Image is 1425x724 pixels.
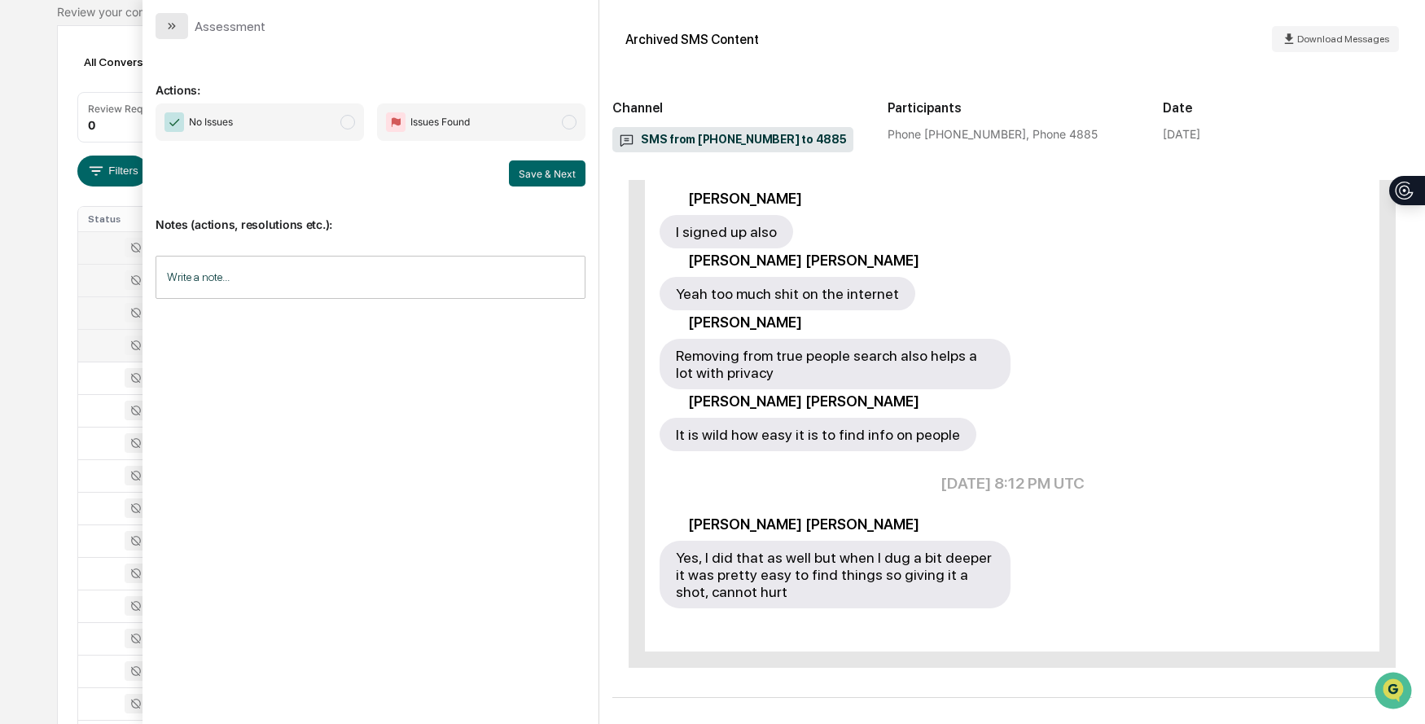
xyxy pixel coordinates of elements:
[660,339,1011,389] div: Removing from true people search also helps a lot with privacy
[112,199,208,228] a: 🗄️Attestations
[1163,127,1200,141] div: [DATE]
[612,100,862,116] h2: Channel
[115,275,197,288] a: Powered byPylon
[189,114,233,130] span: No Issues
[619,132,847,148] span: SMS from [PHONE_NUMBER] to 4885
[10,199,112,228] a: 🖐️Preclearance
[1163,100,1412,116] h2: Date
[277,129,296,149] button: Start new chat
[660,190,1011,215] div: [PERSON_NAME]
[162,276,197,288] span: Pylon
[660,314,1011,339] div: [PERSON_NAME]
[660,541,1011,608] div: Yes, I did that as well but when I dug a bit deeper it was pretty easy to find things so giving i...
[660,277,915,310] div: Yeah too much shit on the internet
[888,100,1137,116] h2: Participants
[156,64,585,97] p: Actions:
[1272,26,1399,52] button: Download Messages
[195,19,265,34] div: Assessment
[660,215,793,248] div: I signed up also
[386,112,406,132] img: Flag
[118,207,131,220] div: 🗄️
[88,103,166,115] div: Review Required
[134,205,202,222] span: Attestations
[164,112,184,132] img: Checkmark
[77,156,148,186] button: Filters
[16,238,29,251] div: 🔎
[888,127,1137,141] div: Phone [PHONE_NUMBER], Phone 4885
[660,393,1011,418] div: [PERSON_NAME] [PERSON_NAME]
[78,207,176,231] th: Status
[16,34,296,60] p: How can we help?
[10,230,109,259] a: 🔎Data Lookup
[88,118,95,132] div: 0
[1297,33,1389,45] span: Download Messages
[410,114,470,130] span: Issues Found
[33,236,103,252] span: Data Lookup
[625,32,759,47] div: Archived SMS Content
[16,125,46,154] img: 1746055101610-c473b297-6a78-478c-a979-82029cc54cd1
[33,205,105,222] span: Preclearance
[660,418,976,451] div: It is wild how easy it is to find info on people
[57,5,1368,19] div: Review your communication records across channels
[660,516,1011,541] div: [PERSON_NAME] [PERSON_NAME]
[660,252,1011,277] div: [PERSON_NAME] [PERSON_NAME]
[16,207,29,220] div: 🖐️
[659,454,1366,513] td: [DATE] 8:12 PM UTC
[156,198,585,231] p: Notes (actions, resolutions etc.):
[77,49,200,75] div: All Conversations
[509,160,585,186] button: Save & Next
[55,125,267,141] div: Start new chat
[55,141,213,154] div: We're offline, we'll be back soon
[1373,670,1417,714] iframe: Open customer support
